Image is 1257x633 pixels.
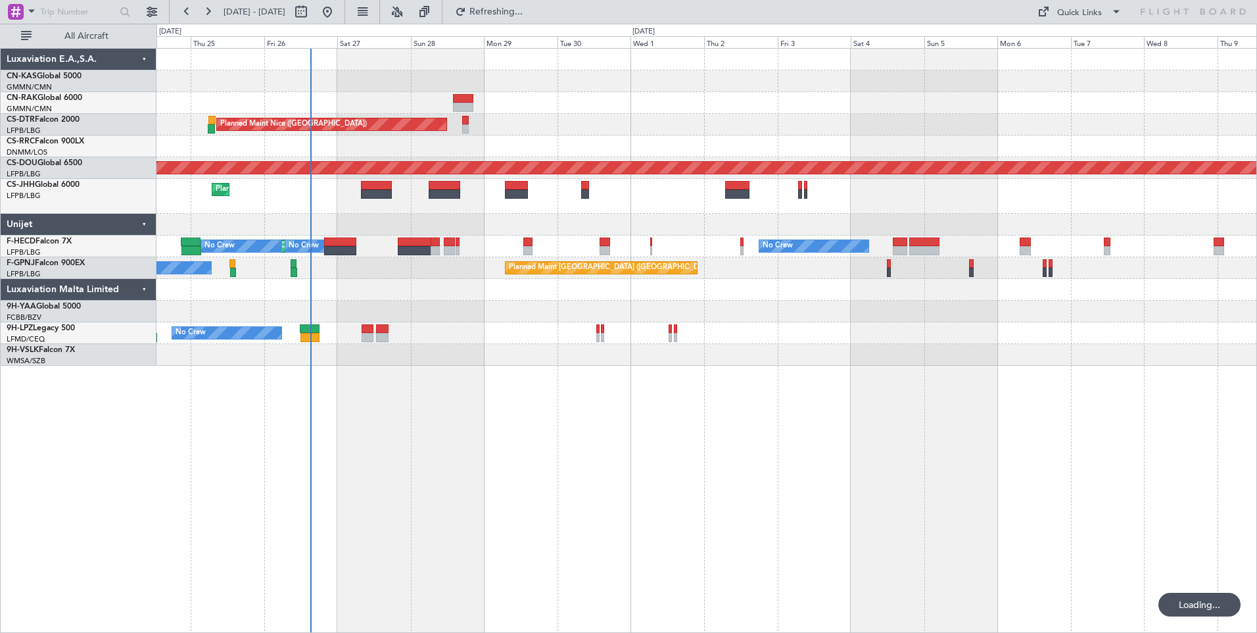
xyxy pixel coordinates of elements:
[176,323,206,343] div: No Crew
[7,238,72,245] a: F-HECDFalcon 7X
[289,236,319,256] div: No Crew
[216,180,423,199] div: Planned Maint [GEOGRAPHIC_DATA] ([GEOGRAPHIC_DATA])
[7,269,41,279] a: LFPB/LBG
[632,26,655,38] div: [DATE]
[7,147,47,157] a: DNMM/LOS
[1144,36,1218,48] div: Wed 8
[7,104,52,114] a: GMMN/CMN
[191,36,264,48] div: Thu 25
[14,26,143,47] button: All Aircraft
[763,236,793,256] div: No Crew
[7,138,35,145] span: CS-RRC
[484,36,557,48] div: Mon 29
[7,346,39,354] span: 9H-VSLK
[509,258,716,278] div: Planned Maint [GEOGRAPHIC_DATA] ([GEOGRAPHIC_DATA])
[7,324,33,332] span: 9H-LPZ
[7,159,82,167] a: CS-DOUGlobal 6500
[224,6,285,18] span: [DATE] - [DATE]
[7,181,35,189] span: CS-JHH
[7,191,41,201] a: LFPB/LBG
[7,72,37,80] span: CN-KAS
[7,94,82,102] a: CN-RAKGlobal 6000
[1031,1,1128,22] button: Quick Links
[7,72,82,80] a: CN-KASGlobal 5000
[449,1,528,22] button: Refreshing...
[851,36,924,48] div: Sat 4
[7,313,41,322] a: FCBB/BZV
[997,36,1071,48] div: Mon 6
[7,259,85,267] a: F-GPNJFalcon 900EX
[778,36,851,48] div: Fri 3
[469,7,524,16] span: Refreshing...
[40,2,116,22] input: Trip Number
[7,238,36,245] span: F-HECD
[7,324,75,332] a: 9H-LPZLegacy 500
[7,303,36,311] span: 9H-YAA
[7,169,41,179] a: LFPB/LBG
[7,116,35,124] span: CS-DTR
[7,346,75,354] a: 9H-VSLKFalcon 7X
[7,116,80,124] a: CS-DTRFalcon 2000
[1158,593,1241,617] div: Loading...
[264,36,338,48] div: Fri 26
[7,181,80,189] a: CS-JHHGlobal 6000
[7,82,52,92] a: GMMN/CMN
[7,126,41,136] a: LFPB/LBG
[159,26,181,38] div: [DATE]
[204,236,235,256] div: No Crew
[7,334,45,344] a: LFMD/CEQ
[7,159,37,167] span: CS-DOU
[220,114,367,134] div: Planned Maint Nice ([GEOGRAPHIC_DATA])
[34,32,139,41] span: All Aircraft
[411,36,485,48] div: Sun 28
[7,303,81,311] a: 9H-YAAGlobal 5000
[704,36,778,48] div: Thu 2
[7,247,41,257] a: LFPB/LBG
[7,356,45,366] a: WMSA/SZB
[557,36,631,48] div: Tue 30
[337,36,411,48] div: Sat 27
[630,36,704,48] div: Wed 1
[1071,36,1145,48] div: Tue 7
[924,36,998,48] div: Sun 5
[7,259,35,267] span: F-GPNJ
[1057,7,1102,20] div: Quick Links
[7,138,84,145] a: CS-RRCFalcon 900LX
[7,94,37,102] span: CN-RAK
